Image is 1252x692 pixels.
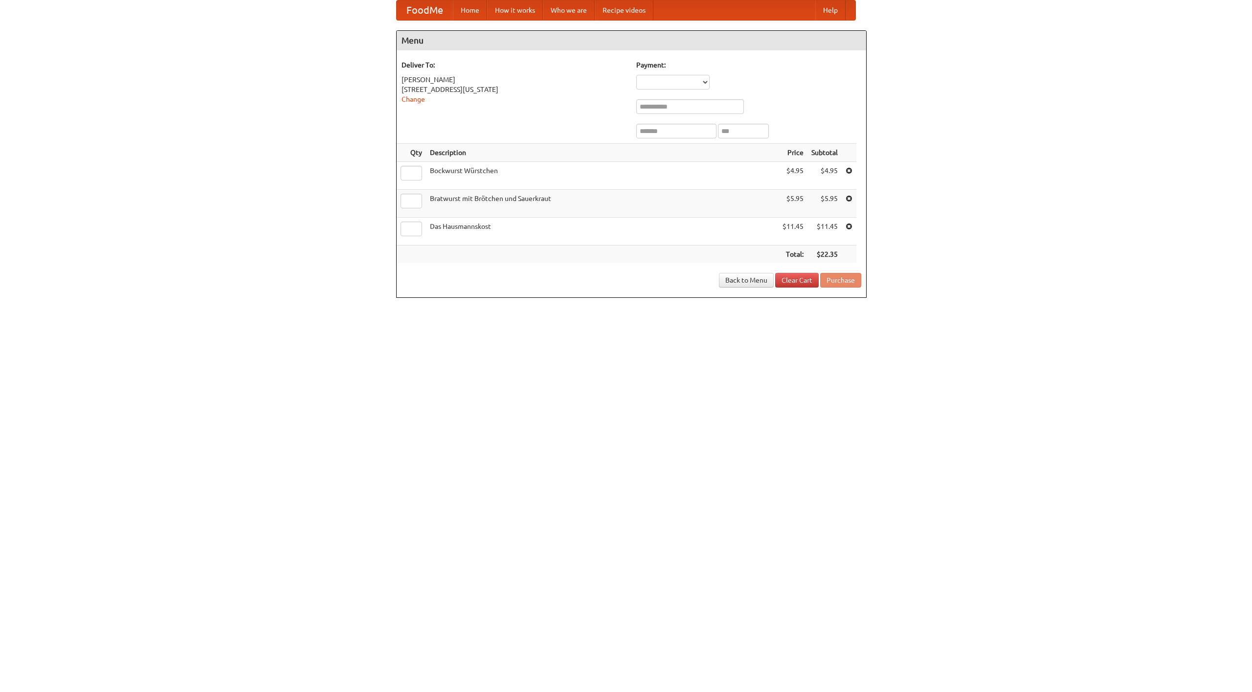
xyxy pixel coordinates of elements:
[453,0,487,20] a: Home
[402,60,626,70] h5: Deliver To:
[636,60,861,70] h5: Payment:
[779,190,807,218] td: $5.95
[487,0,543,20] a: How it works
[779,246,807,264] th: Total:
[779,144,807,162] th: Price
[807,218,842,246] td: $11.45
[815,0,846,20] a: Help
[397,144,426,162] th: Qty
[426,162,779,190] td: Bockwurst Würstchen
[426,190,779,218] td: Bratwurst mit Brötchen und Sauerkraut
[820,273,861,288] button: Purchase
[595,0,653,20] a: Recipe videos
[807,144,842,162] th: Subtotal
[397,31,866,50] h4: Menu
[426,218,779,246] td: Das Hausmannskost
[807,246,842,264] th: $22.35
[543,0,595,20] a: Who we are
[807,162,842,190] td: $4.95
[779,218,807,246] td: $11.45
[779,162,807,190] td: $4.95
[775,273,819,288] a: Clear Cart
[402,85,626,94] div: [STREET_ADDRESS][US_STATE]
[397,0,453,20] a: FoodMe
[807,190,842,218] td: $5.95
[719,273,774,288] a: Back to Menu
[402,75,626,85] div: [PERSON_NAME]
[402,95,425,103] a: Change
[426,144,779,162] th: Description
